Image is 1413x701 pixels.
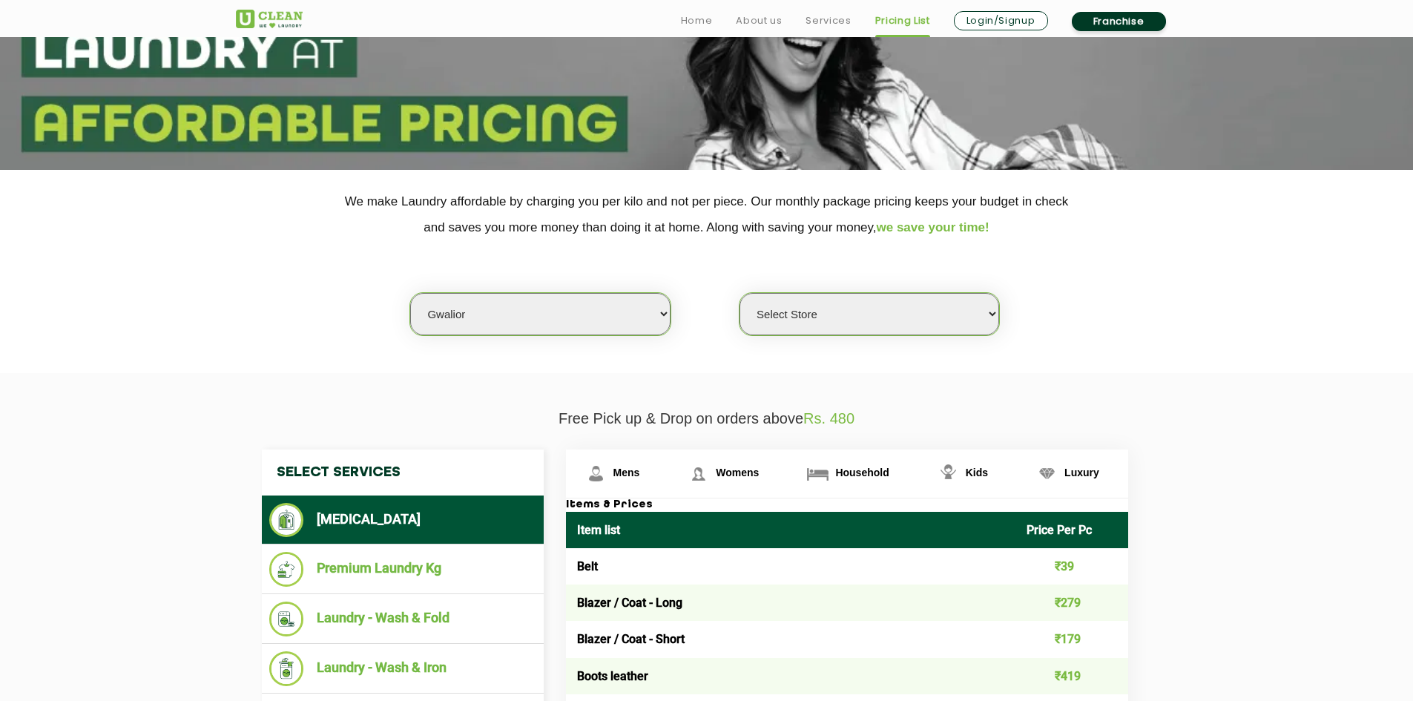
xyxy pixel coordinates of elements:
span: we save your time! [877,220,989,234]
th: Item list [566,512,1016,548]
li: [MEDICAL_DATA] [269,503,536,537]
td: ₹279 [1015,585,1128,621]
td: ₹39 [1015,548,1128,585]
span: Mens [613,467,640,478]
td: Blazer / Coat - Long [566,585,1016,621]
li: Laundry - Wash & Fold [269,602,536,636]
img: Laundry - Wash & Fold [269,602,304,636]
td: Blazer / Coat - Short [566,621,1016,657]
a: Pricing List [875,12,930,30]
img: Luxury [1034,461,1060,487]
td: Belt [566,548,1016,585]
img: Laundry - Wash & Iron [269,651,304,686]
span: Luxury [1064,467,1099,478]
img: Household [805,461,831,487]
li: Premium Laundry Kg [269,552,536,587]
a: Franchise [1072,12,1166,31]
span: Household [835,467,889,478]
li: Laundry - Wash & Iron [269,651,536,686]
th: Price Per Pc [1015,512,1128,548]
td: Boots leather [566,658,1016,694]
td: ₹179 [1015,621,1128,657]
a: Home [681,12,713,30]
a: About us [736,12,782,30]
img: Womens [685,461,711,487]
img: UClean Laundry and Dry Cleaning [236,10,303,28]
img: Premium Laundry Kg [269,552,304,587]
a: Services [806,12,851,30]
p: Free Pick up & Drop on orders above [236,410,1178,427]
h3: Items & Prices [566,498,1128,512]
span: Kids [966,467,988,478]
a: Login/Signup [954,11,1048,30]
img: Mens [583,461,609,487]
img: Kids [935,461,961,487]
td: ₹419 [1015,658,1128,694]
span: Rs. 480 [803,410,854,427]
h4: Select Services [262,450,544,496]
p: We make Laundry affordable by charging you per kilo and not per piece. Our monthly package pricin... [236,188,1178,240]
span: Womens [716,467,759,478]
img: Dry Cleaning [269,503,304,537]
